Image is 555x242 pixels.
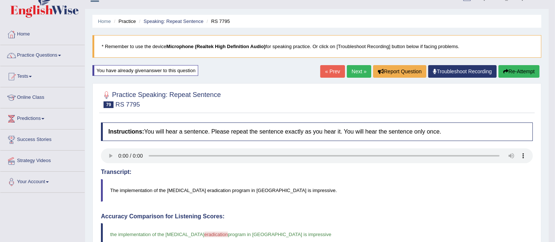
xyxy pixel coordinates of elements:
[110,232,204,237] span: the implementation of the [MEDICAL_DATA]
[428,65,497,78] a: Troubleshoot Recording
[112,18,136,25] li: Practice
[0,108,85,127] a: Predictions
[166,44,265,49] b: Microphone (Realtek High Definition Audio)
[101,169,533,175] h4: Transcript:
[143,19,203,24] a: Speaking: Repeat Sentence
[0,151,85,169] a: Strategy Videos
[92,35,541,58] blockquote: * Remember to use the device for speaking practice. Or click on [Troubleshoot Recording] button b...
[108,128,144,135] b: Instructions:
[98,19,111,24] a: Home
[115,101,140,108] small: RS 7795
[498,65,539,78] button: Re-Attempt
[205,18,230,25] li: RS 7795
[104,101,114,108] span: 79
[0,66,85,85] a: Tests
[101,179,533,202] blockquote: The implementation of the [MEDICAL_DATA] eradication program in [GEOGRAPHIC_DATA] is impressive.
[0,172,85,190] a: Your Account
[0,24,85,43] a: Home
[101,122,533,141] h4: You will hear a sentence. Please repeat the sentence exactly as you hear it. You will hear the se...
[228,232,331,237] span: program in [GEOGRAPHIC_DATA] is impressive
[0,45,85,64] a: Practice Questions
[204,232,228,237] span: eradication
[0,130,85,148] a: Success Stories
[347,65,371,78] a: Next »
[0,87,85,106] a: Online Class
[320,65,345,78] a: « Prev
[92,65,198,76] div: You have already given answer to this question
[373,65,426,78] button: Report Question
[101,90,221,108] h2: Practice Speaking: Repeat Sentence
[101,213,533,220] h4: Accuracy Comparison for Listening Scores:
